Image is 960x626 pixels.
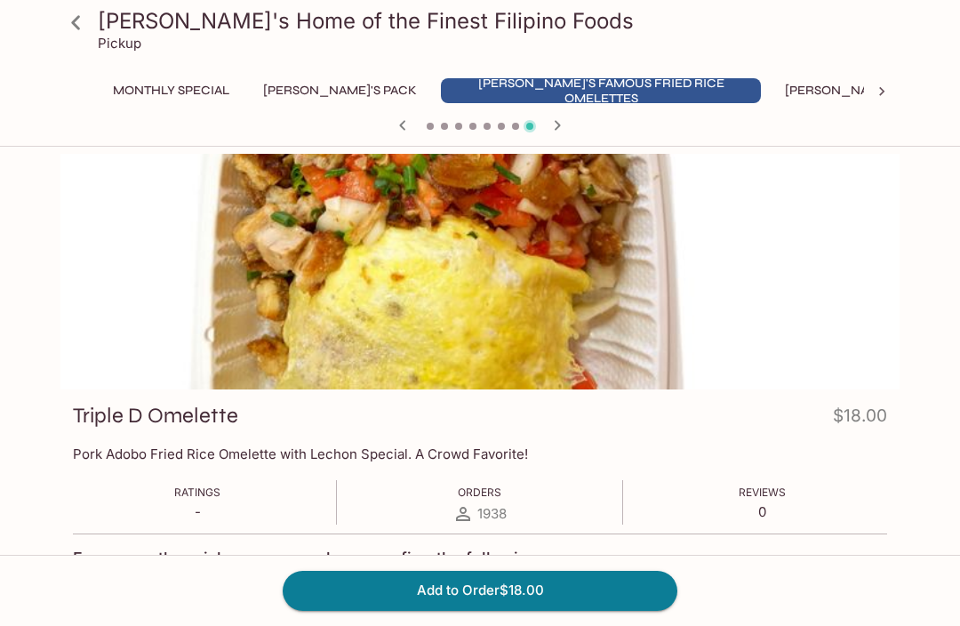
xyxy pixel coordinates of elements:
h3: Triple D Omelette [73,402,238,429]
h4: For a smoother pickup process please confirm the following: [73,549,542,568]
span: Orders [458,486,501,499]
button: Add to Order$18.00 [283,571,677,610]
span: Reviews [739,486,786,499]
p: Pork Adobo Fried Rice Omelette with Lechon Special. A Crowd Favorite! [73,445,887,462]
p: 0 [739,503,786,520]
span: 1938 [477,505,507,522]
button: Monthly Special [103,78,239,103]
span: REQUIRED [834,553,887,574]
p: Pickup [98,35,141,52]
p: - [174,503,220,520]
h4: $18.00 [833,402,887,437]
button: [PERSON_NAME]'s Pack [253,78,427,103]
div: Triple D Omelette [60,154,900,389]
h3: [PERSON_NAME]'s Home of the Finest Filipino Foods [98,7,892,35]
button: [PERSON_NAME]'s Famous Fried Rice Omelettes [441,78,761,103]
span: Ratings [174,486,220,499]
